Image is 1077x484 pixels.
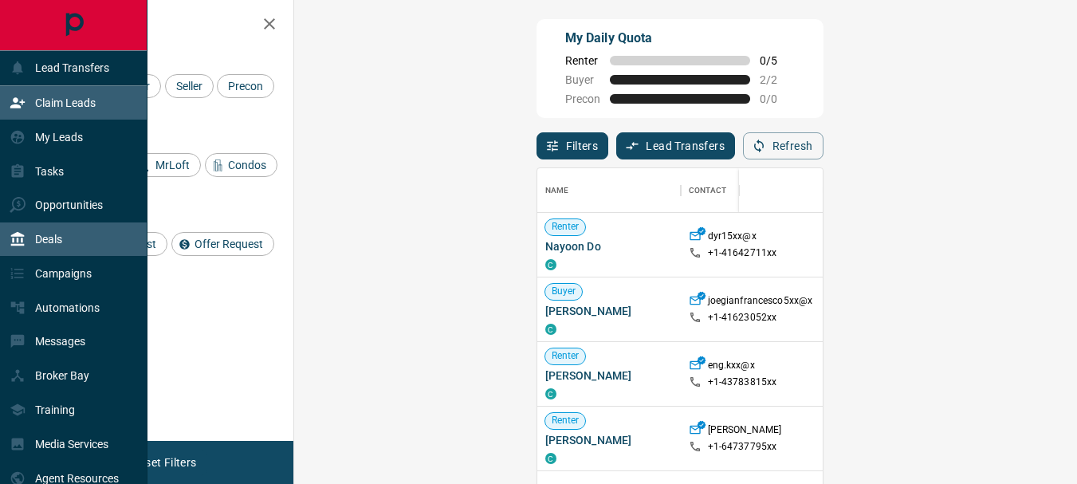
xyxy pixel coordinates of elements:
[537,132,609,159] button: Filters
[565,73,600,86] span: Buyer
[708,440,777,454] p: +1- 64737795xx
[565,54,600,67] span: Renter
[545,303,673,319] span: [PERSON_NAME]
[743,132,823,159] button: Refresh
[545,414,586,427] span: Renter
[545,324,556,335] div: condos.ca
[545,453,556,464] div: condos.ca
[760,92,795,105] span: 0 / 0
[189,238,269,250] span: Offer Request
[708,359,755,376] p: eng.kxx@x
[51,16,277,35] h2: Filters
[132,153,201,177] div: MrLoft
[121,449,206,476] button: Reset Filters
[545,368,673,384] span: [PERSON_NAME]
[689,168,727,213] div: Contact
[545,238,673,254] span: Nayoon Do
[222,80,269,92] span: Precon
[545,285,583,298] span: Buyer
[545,168,569,213] div: Name
[616,132,735,159] button: Lead Transfers
[217,74,274,98] div: Precon
[565,92,600,105] span: Precon
[222,159,272,171] span: Condos
[545,259,556,270] div: condos.ca
[150,159,195,171] span: MrLoft
[171,232,274,256] div: Offer Request
[708,294,813,311] p: joegianfrancesco5xx@x
[537,168,681,213] div: Name
[171,80,208,92] span: Seller
[760,54,795,67] span: 0 / 5
[708,311,777,325] p: +1- 41623052xx
[708,423,782,440] p: [PERSON_NAME]
[565,29,795,48] p: My Daily Quota
[545,349,586,363] span: Renter
[545,220,586,234] span: Renter
[545,432,673,448] span: [PERSON_NAME]
[708,376,777,389] p: +1- 43783815xx
[205,153,277,177] div: Condos
[165,74,214,98] div: Seller
[545,388,556,399] div: condos.ca
[708,230,757,246] p: dyr15xx@x
[760,73,795,86] span: 2 / 2
[708,246,777,260] p: +1- 41642711xx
